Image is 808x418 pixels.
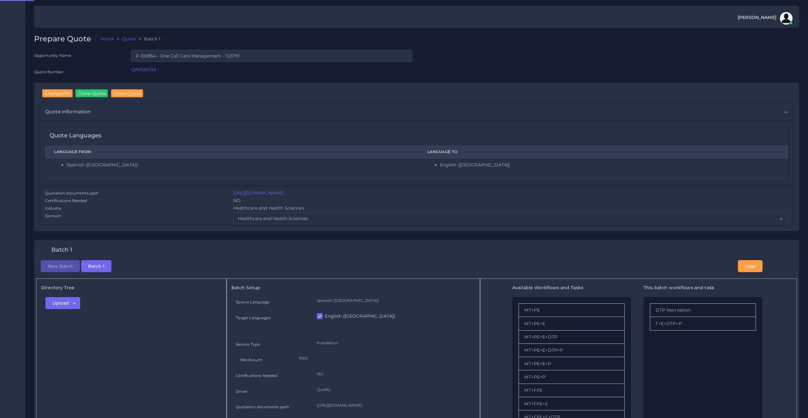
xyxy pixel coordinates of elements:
a: Quote [122,36,136,42]
li: Spanish ([GEOGRAPHIC_DATA]) [67,162,410,168]
a: Batch 1 [81,263,111,268]
label: Quote Number [34,69,64,75]
a: New Batch [41,263,80,268]
label: Certifications Needed [45,198,87,204]
span: Logs [745,263,756,269]
li: MT+FPE+E [519,397,625,410]
li: MT+PE [519,303,625,317]
p: [URL][DOMAIN_NAME] [317,402,471,409]
p: NO [317,371,471,377]
li: English ([GEOGRAPHIC_DATA]) [440,162,780,168]
p: Quality [317,386,471,393]
label: Wordcount [240,357,262,362]
h2: Prepare Quote [34,34,96,44]
input: Clone Quote [75,89,108,98]
button: Logs [738,260,763,272]
li: DTP Recreation [650,303,756,317]
li: T+E+DTP+P [650,317,756,330]
label: Source Language [236,299,270,305]
h5: Batch Setup [231,285,475,290]
div: Healthcare and Health Sciences [229,205,793,212]
a: Home [100,36,114,42]
span: Quote information [45,108,91,115]
h5: This batch workflows and task [644,285,762,290]
label: Certifications Needed [236,373,278,378]
button: Upload [45,297,80,309]
label: Service Type: [236,342,261,347]
th: Language From [45,146,419,158]
p: 1000 [299,355,466,361]
li: MT+PE+E+DTP+P [519,344,625,357]
div: Quote information [41,104,793,120]
li: MT+PE+E [519,317,625,330]
img: avatar [780,12,793,25]
a: [PERSON_NAME]avatar [734,12,795,25]
li: Batch 1 [136,36,160,42]
label: Domain [45,213,61,219]
p: Spanish ([GEOGRAPHIC_DATA]) [317,297,471,304]
h4: Quote Languages [50,132,101,139]
p: translation [317,339,471,346]
label: Industry [45,206,62,211]
label: Target Languages [236,315,270,320]
li: MT+PE+E+DTP [519,331,625,344]
h4: Batch 1 [51,247,73,254]
label: English ([GEOGRAPHIC_DATA]) [325,313,395,319]
span: [PERSON_NAME] [738,15,776,20]
label: Driver [236,389,248,394]
label: Quotation documents path [236,404,289,409]
h5: Directory Tree [41,285,222,290]
label: Opportunity Name [34,53,71,58]
div: NO [229,197,793,205]
th: Language To [419,146,788,158]
button: Batch 1 [81,260,111,272]
h5: Available Workflows and Tasks [512,285,631,290]
a: [URL][DOMAIN_NAME] [233,190,284,196]
input: Change PM [42,89,73,98]
li: MT+PE+P [519,370,625,384]
a: QAR126334 [131,67,156,72]
input: Close Quote [111,89,143,98]
li: MT+PE+E+P [519,357,625,370]
label: Quotation documents path [45,190,98,196]
li: MT+FPE [519,384,625,397]
button: New Batch [41,260,80,272]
